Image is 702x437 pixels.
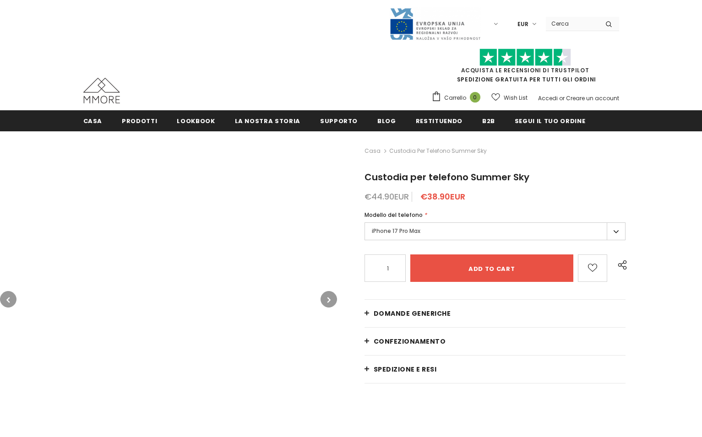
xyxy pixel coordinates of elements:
[177,110,215,131] a: Lookbook
[389,20,481,27] a: Javni Razpis
[365,222,626,240] label: iPhone 17 Pro Max
[416,117,463,125] span: Restituendo
[420,191,465,202] span: €38.90EUR
[374,365,437,374] span: Spedizione e resi
[479,49,571,66] img: Fidati di Pilot Stars
[122,117,157,125] span: Prodotti
[504,93,528,103] span: Wish List
[538,94,558,102] a: Accedi
[546,17,599,30] input: Search Site
[559,94,565,102] span: or
[374,309,451,318] span: Domande generiche
[431,53,619,83] span: SPEDIZIONE GRATUITA PER TUTTI GLI ORDINI
[377,117,396,125] span: Blog
[320,110,358,131] a: supporto
[365,211,423,219] span: Modello del telefono
[410,254,573,282] input: Add to cart
[566,94,619,102] a: Creare un account
[365,328,626,355] a: CONFEZIONAMENTO
[365,300,626,327] a: Domande generiche
[470,92,480,103] span: 0
[320,117,358,125] span: supporto
[389,146,487,156] span: Custodia per telefono Summer Sky
[83,78,120,103] img: Casi MMORE
[365,356,626,383] a: Spedizione e resi
[416,110,463,131] a: Restituendo
[482,110,495,131] a: B2B
[377,110,396,131] a: Blog
[177,117,215,125] span: Lookbook
[365,146,381,156] a: Casa
[365,191,409,202] span: €44.90EUR
[482,117,495,125] span: B2B
[235,117,300,125] span: La nostra storia
[83,117,103,125] span: Casa
[515,117,585,125] span: Segui il tuo ordine
[461,66,589,74] a: Acquista le recensioni di TrustPilot
[517,20,528,29] span: EUR
[374,337,446,346] span: CONFEZIONAMENTO
[122,110,157,131] a: Prodotti
[515,110,585,131] a: Segui il tuo ordine
[389,7,481,41] img: Javni Razpis
[431,91,485,105] a: Carrello 0
[444,93,466,103] span: Carrello
[365,171,529,183] span: Custodia per telefono Summer Sky
[491,90,528,106] a: Wish List
[83,110,103,131] a: Casa
[235,110,300,131] a: La nostra storia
